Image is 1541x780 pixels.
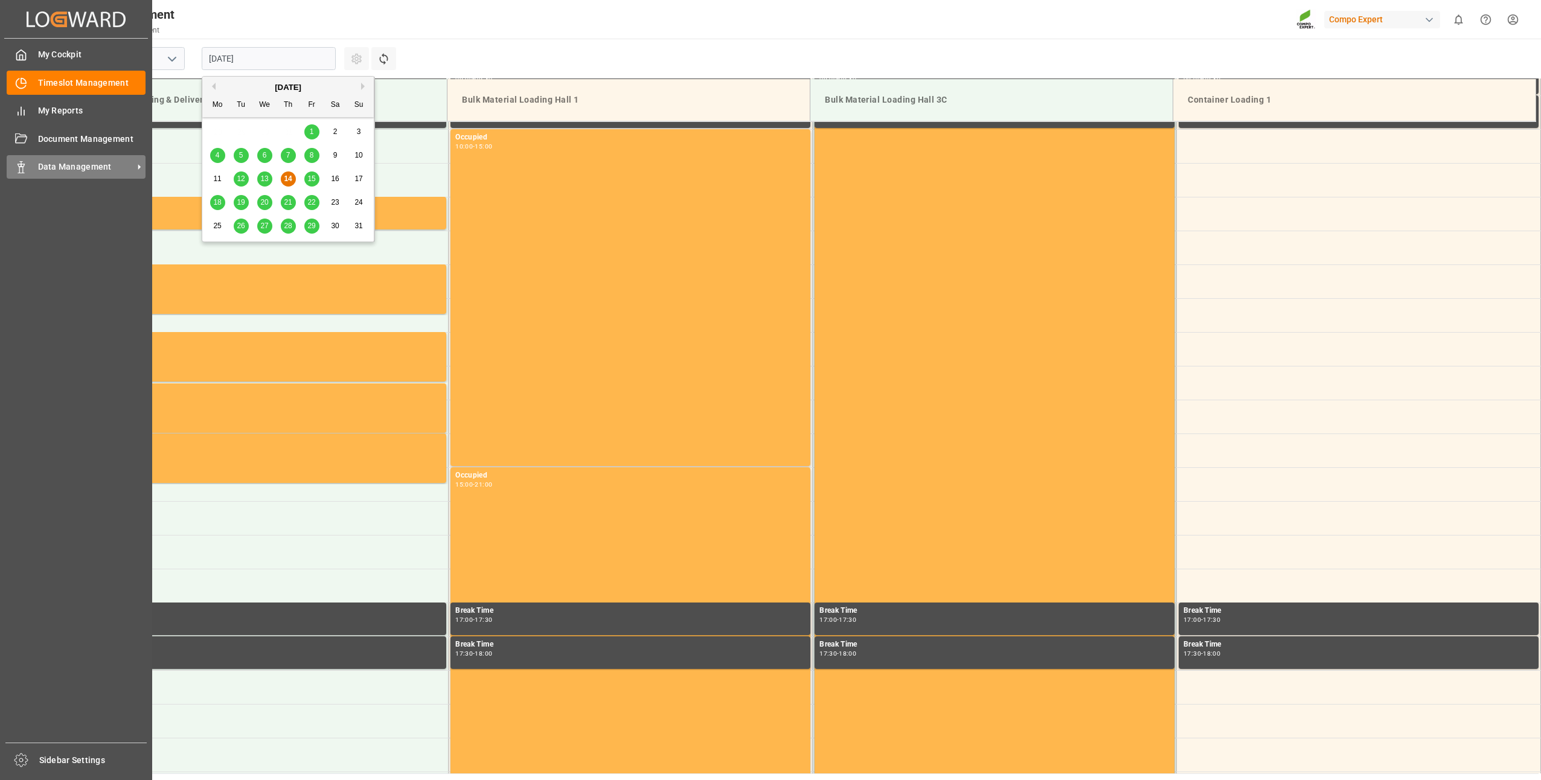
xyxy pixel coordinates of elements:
[38,104,146,117] span: My Reports
[257,98,272,113] div: We
[328,171,343,187] div: Choose Saturday, August 16th, 2025
[455,132,806,144] div: Occupied
[210,219,225,234] div: Choose Monday, August 25th, 2025
[91,605,441,617] div: Break Time
[234,98,249,113] div: Tu
[333,127,338,136] span: 2
[91,639,441,651] div: Break Time
[475,144,492,149] div: 15:00
[328,148,343,163] div: Choose Saturday, August 9th, 2025
[1203,617,1220,622] div: 17:30
[475,617,492,622] div: 17:30
[310,151,314,159] span: 8
[354,198,362,206] span: 24
[819,617,837,622] div: 17:00
[234,195,249,210] div: Choose Tuesday, August 19th, 2025
[304,148,319,163] div: Choose Friday, August 8th, 2025
[351,195,367,210] div: Choose Sunday, August 24th, 2025
[210,171,225,187] div: Choose Monday, August 11th, 2025
[202,47,336,70] input: DD.MM.YYYY
[213,174,221,183] span: 11
[91,436,441,448] div: Occupied
[1324,11,1440,28] div: Compo Expert
[361,83,368,90] button: Next Month
[455,482,473,487] div: 15:00
[455,639,806,651] div: Break Time
[1201,651,1203,656] div: -
[1184,617,1201,622] div: 17:00
[304,195,319,210] div: Choose Friday, August 22nd, 2025
[210,98,225,113] div: Mo
[304,124,319,139] div: Choose Friday, August 1st, 2025
[1203,651,1220,656] div: 18:00
[457,89,800,111] div: Bulk Material Loading Hall 1
[455,651,473,656] div: 17:30
[473,144,475,149] div: -
[216,151,220,159] span: 4
[234,171,249,187] div: Choose Tuesday, August 12th, 2025
[307,222,315,230] span: 29
[284,198,292,206] span: 21
[38,77,146,89] span: Timeslot Management
[213,222,221,230] span: 25
[38,133,146,145] span: Document Management
[331,198,339,206] span: 23
[1184,639,1534,651] div: Break Time
[162,50,181,68] button: open menu
[260,174,268,183] span: 13
[257,195,272,210] div: Choose Wednesday, August 20th, 2025
[281,219,296,234] div: Choose Thursday, August 28th, 2025
[307,198,315,206] span: 22
[91,267,441,279] div: Occupied
[260,222,268,230] span: 27
[307,174,315,183] span: 15
[304,98,319,113] div: Fr
[328,98,343,113] div: Sa
[310,127,314,136] span: 1
[819,605,1170,617] div: Break Time
[39,754,147,767] span: Sidebar Settings
[455,470,806,482] div: Occupied
[351,98,367,113] div: Su
[328,124,343,139] div: Choose Saturday, August 2nd, 2025
[331,222,339,230] span: 30
[473,651,475,656] div: -
[257,219,272,234] div: Choose Wednesday, August 27th, 2025
[38,161,133,173] span: Data Management
[1472,6,1499,33] button: Help Center
[331,174,339,183] span: 16
[210,195,225,210] div: Choose Monday, August 18th, 2025
[91,386,441,398] div: Occupied
[234,148,249,163] div: Choose Tuesday, August 5th, 2025
[260,198,268,206] span: 20
[206,120,371,238] div: month 2025-08
[820,89,1163,111] div: Bulk Material Loading Hall 3C
[7,71,146,94] a: Timeslot Management
[234,219,249,234] div: Choose Tuesday, August 26th, 2025
[237,174,245,183] span: 12
[351,171,367,187] div: Choose Sunday, August 17th, 2025
[304,171,319,187] div: Choose Friday, August 15th, 2025
[237,198,245,206] span: 19
[333,151,338,159] span: 9
[354,151,362,159] span: 10
[257,171,272,187] div: Choose Wednesday, August 13th, 2025
[328,219,343,234] div: Choose Saturday, August 30th, 2025
[257,148,272,163] div: Choose Wednesday, August 6th, 2025
[837,617,839,622] div: -
[202,82,374,94] div: [DATE]
[819,651,837,656] div: 17:30
[819,639,1170,651] div: Break Time
[455,144,473,149] div: 10:00
[354,174,362,183] span: 17
[213,198,221,206] span: 18
[210,148,225,163] div: Choose Monday, August 4th, 2025
[473,482,475,487] div: -
[304,219,319,234] div: Choose Friday, August 29th, 2025
[455,605,806,617] div: Break Time
[837,651,839,656] div: -
[1324,8,1445,31] button: Compo Expert
[281,98,296,113] div: Th
[351,219,367,234] div: Choose Sunday, August 31st, 2025
[839,651,856,656] div: 18:00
